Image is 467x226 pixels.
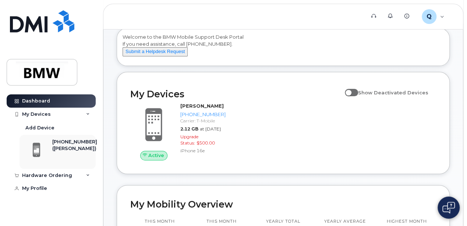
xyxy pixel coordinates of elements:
[180,111,226,118] div: [PHONE_NUMBER]
[417,9,449,24] div: QXZ5Z0V
[358,90,428,95] span: Show Deactivated Devices
[345,86,351,91] input: Show Deactivated Devices
[385,219,428,225] p: Highest month
[197,140,215,146] span: $500.00
[180,147,226,154] div: iPhone 16e
[180,134,198,146] span: Upgrade Status:
[123,47,188,56] button: Submit a Helpdesk Request
[180,118,226,124] div: Carrier: T-Mobile
[442,202,455,213] img: Open chat
[123,34,444,63] div: Welcome to the BMW Mobile Support Desk Portal If you need assistance, call [PHONE_NUMBER].
[130,88,341,100] h2: My Devices
[148,152,164,159] span: Active
[123,48,188,54] a: Submit a Helpdesk Request
[180,103,224,109] strong: [PERSON_NAME]
[180,126,198,132] span: 2.12 GB
[139,219,181,225] p: This month
[200,126,221,132] span: at [DATE]
[262,219,304,225] p: Yearly total
[130,199,436,210] h2: My Mobility Overview
[321,219,369,225] p: Yearly average
[427,12,432,21] span: Q
[198,219,245,225] p: This month
[130,102,226,160] a: Active[PERSON_NAME][PHONE_NUMBER]Carrier: T-Mobile2.12 GBat [DATE]Upgrade Status:$500.00iPhone 16e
